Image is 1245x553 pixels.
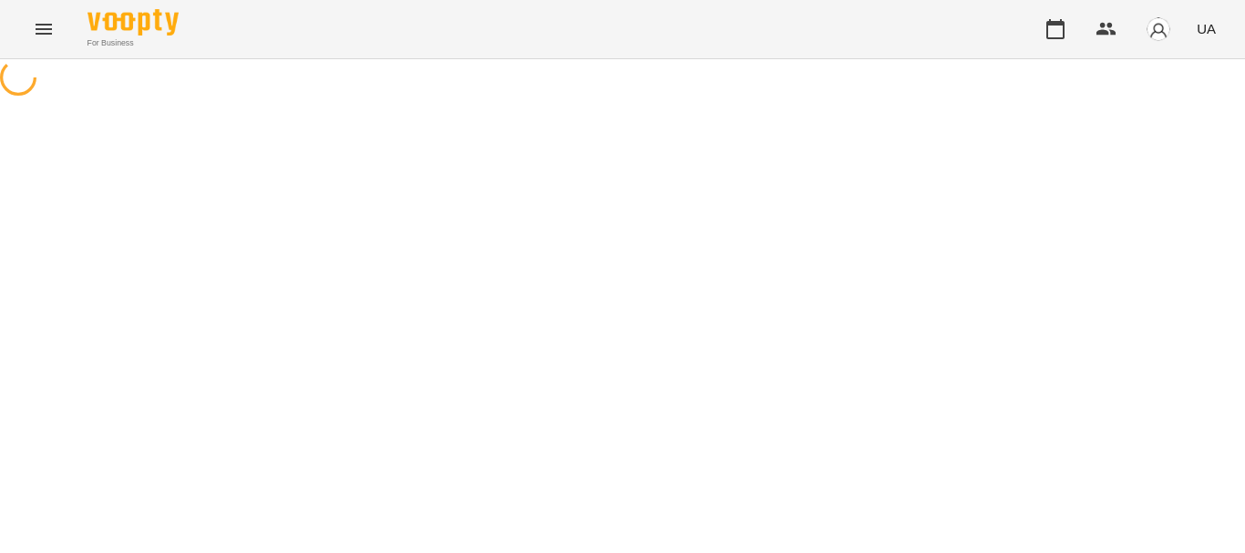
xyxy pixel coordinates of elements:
img: avatar_s.png [1146,16,1171,42]
img: Voopty Logo [87,9,179,36]
span: For Business [87,37,179,49]
button: Menu [22,7,66,51]
button: UA [1189,12,1223,46]
span: UA [1197,19,1216,38]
